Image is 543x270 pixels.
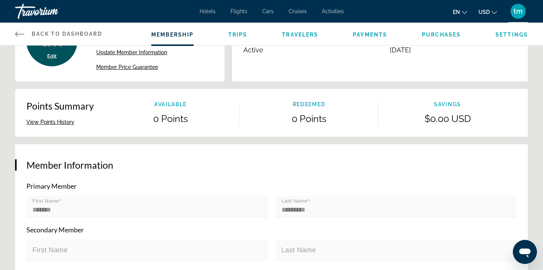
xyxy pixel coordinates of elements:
[26,182,517,190] p: Primary Member
[281,198,308,204] mat-label: Last Name
[514,8,523,15] span: tm
[243,46,310,54] p: Active
[240,101,378,107] p: Redeemed
[422,32,461,38] a: Purchases
[478,6,497,17] button: Change currency
[513,240,537,264] iframe: Button to launch messaging window
[26,119,74,125] button: View Points History
[353,32,387,38] a: Payments
[96,49,193,55] a: Update Member Information
[96,49,167,55] span: Update Member Information
[47,53,57,60] button: Edit
[102,113,240,124] p: 0 Points
[289,8,307,14] a: Cruises
[378,101,517,107] p: Savings
[200,8,215,14] a: Hotels
[281,246,316,254] mat-label: Last Name
[15,2,91,21] a: Travorium
[228,32,248,38] a: Trips
[495,32,528,38] a: Settings
[240,113,378,124] p: 0 Points
[453,6,467,17] button: Change language
[32,31,102,37] span: Back to Dashboard
[262,8,274,14] a: Cars
[390,46,436,54] p: [DATE]
[15,23,102,45] a: Back to Dashboard
[453,9,460,15] span: en
[231,8,247,14] a: Flights
[378,113,517,124] p: $0.00 USD
[32,246,68,254] mat-label: First Name
[26,159,517,171] h3: Member Information
[26,100,94,111] p: Points Summary
[102,101,240,107] p: Available
[151,32,194,38] a: Membership
[26,226,517,234] p: Secondary Member
[282,32,318,38] a: Travelers
[508,3,528,19] button: User Menu
[96,64,158,70] span: Member Price Guarantee
[47,53,57,59] span: Edit
[322,8,344,14] a: Activities
[32,198,59,204] mat-label: First Name
[478,9,490,15] span: USD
